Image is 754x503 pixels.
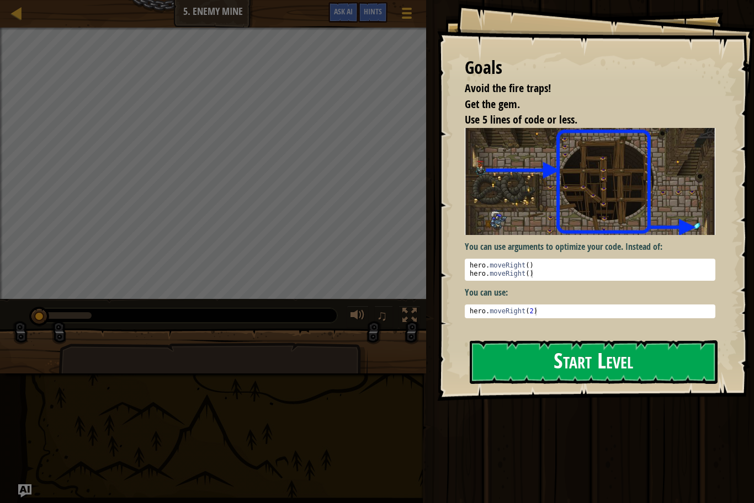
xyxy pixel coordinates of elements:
div: Goals [465,55,715,81]
span: Ask AI [334,6,353,17]
img: Enemy mine [465,128,715,236]
button: Adjust volume [347,306,369,328]
button: Ask AI [18,484,31,497]
span: Avoid the fire traps! [465,81,551,95]
span: Hints [364,6,382,17]
span: ♫ [376,307,387,324]
button: Ask AI [328,2,358,23]
button: Toggle fullscreen [399,306,421,328]
span: Get the gem. [465,97,520,111]
button: Start Level [470,340,718,384]
li: Get the gem. [451,97,713,113]
span: Use 5 lines of code or less. [465,112,577,127]
li: Avoid the fire traps! [451,81,713,97]
button: ♫ [374,306,393,328]
p: You can use arguments to optimize your code. Instead of: [465,240,715,253]
p: You can use: [465,286,715,299]
button: Show game menu [393,2,421,28]
li: Use 5 lines of code or less. [451,112,713,128]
